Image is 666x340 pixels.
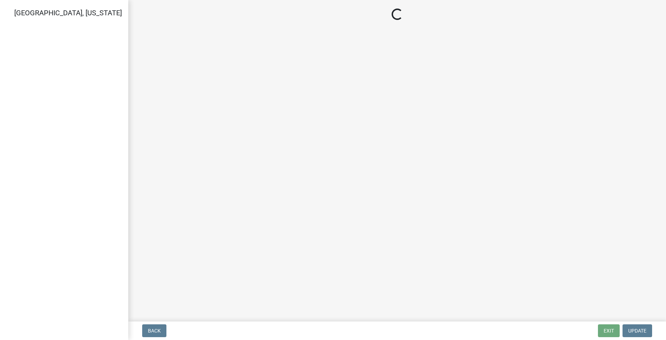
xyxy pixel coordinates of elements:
[148,328,161,334] span: Back
[142,324,166,337] button: Back
[623,324,652,337] button: Update
[628,328,646,334] span: Update
[598,324,620,337] button: Exit
[14,9,122,17] span: [GEOGRAPHIC_DATA], [US_STATE]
